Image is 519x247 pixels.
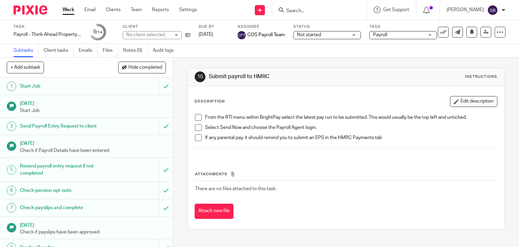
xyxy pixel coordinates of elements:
img: svg%3E [238,31,246,39]
div: 9 [93,28,102,36]
a: Audit logs [153,44,179,57]
p: From the RTI menu within BrightPay select the latest pay run to be submitted. This would usually ... [205,114,497,121]
h1: [DATE] [20,220,166,229]
div: Instructions [465,74,497,80]
p: Start Job [20,107,166,114]
label: Assignee [238,24,285,29]
a: Settings [179,6,197,13]
h1: Start Job [20,81,108,91]
label: Due by [199,24,229,29]
span: Payroll [373,32,387,37]
input: Search [286,8,346,14]
div: Payroll - Think Ahead Property - BrightPay Cloud - Payday [DATE] [14,31,81,38]
h1: Check payslips and complete [20,203,108,213]
p: If any parental pay, it should remind you to submit an EPS in the HMRC Payments tab [205,134,497,141]
img: Pixie [14,5,47,15]
img: svg%3E [487,5,498,16]
a: Email [84,6,96,13]
a: Emails [79,44,98,57]
label: Status [293,24,361,29]
button: Edit description [450,96,497,107]
h1: Submit payroll to HMRC [209,73,360,80]
div: 6 [7,186,16,195]
div: 7 [7,203,16,212]
label: Client [123,24,190,29]
a: Team [131,6,142,13]
p: Description [195,99,225,104]
span: There are no files attached to this task. [195,186,276,191]
label: Task [14,24,81,29]
div: 3 [7,121,16,131]
p: Check if payslips have been approved [20,229,166,235]
a: Clients [106,6,121,13]
button: Attach new file [195,204,233,219]
div: 5 [7,165,16,175]
a: Work [63,6,74,13]
span: [DATE] [199,32,213,37]
span: Not started [297,32,321,37]
h1: [DATE] [20,98,166,107]
h1: [DATE] [20,138,166,147]
a: Notes (0) [123,44,148,57]
span: COS Payroll Team [247,31,285,38]
button: + Add subtask [7,62,44,73]
a: Files [103,44,118,57]
a: Reports [152,6,169,13]
p: [PERSON_NAME] [447,6,484,13]
div: No client selected [126,31,170,38]
span: Hide completed [128,65,162,70]
small: /14 [96,30,102,34]
div: Payroll - Think Ahead Property - BrightPay Cloud - Payday 25th - August 2025 [14,31,81,38]
span: Get Support [383,7,409,12]
h1: Check pension opt-outs [20,185,108,196]
span: Attachments [195,172,227,176]
a: Client tasks [44,44,74,57]
h1: Send Payroll Entry Request to client [20,121,108,131]
p: Check if Payroll Details have been entered [20,147,166,154]
div: 10 [195,71,205,82]
label: Tags [369,24,437,29]
h1: Resend payroll entry request if not completed [20,161,108,178]
div: 1 [7,82,16,91]
p: Select Send Now and choose the Payroll Agent login. [205,124,497,131]
a: Subtasks [14,44,39,57]
button: Hide completed [118,62,166,73]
